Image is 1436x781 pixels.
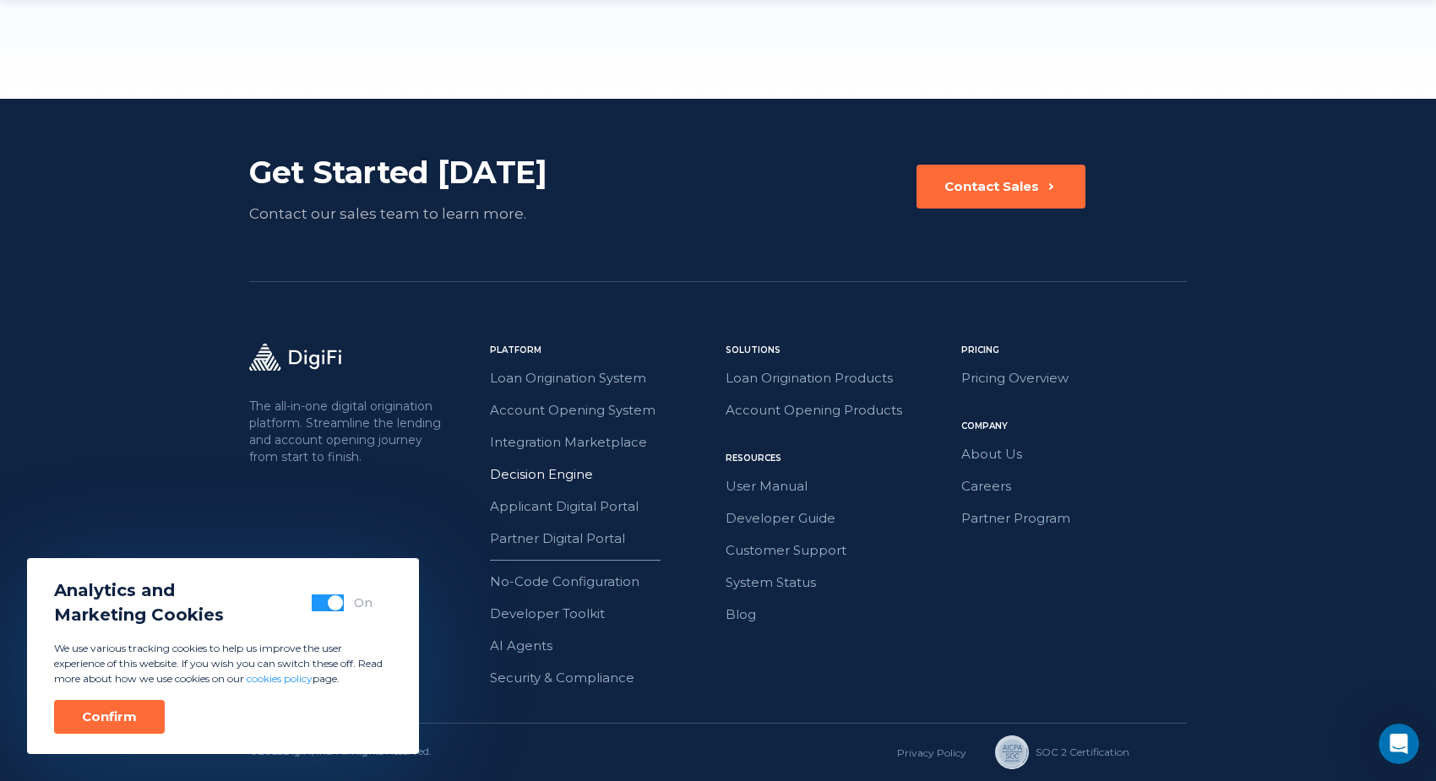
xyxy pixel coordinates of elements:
[249,202,625,225] div: Contact our sales team to learn more.
[490,367,715,389] a: Loan Origination System
[490,344,715,357] div: Platform
[726,507,951,529] a: Developer Guide
[995,735,1107,769] a: SOC 2 Сertification
[82,708,137,725] div: Confirm
[726,399,951,421] a: Account Opening Products
[490,603,715,625] a: Developer Toolkit
[490,635,715,657] a: AI Agents
[726,572,951,594] a: System Status
[1036,745,1129,760] div: SOC 2 Сertification
[897,746,966,759] a: Privacy Policy
[54,641,392,686] p: We use various tracking cookies to help us improve the user experience of this website. If you wi...
[490,464,715,485] a: Decision Engine
[490,528,715,550] a: Partner Digital Portal
[1379,724,1419,764] iframe: Intercom live chat
[961,475,1187,497] a: Careers
[726,344,951,357] div: Solutions
[726,452,951,465] div: Resources
[726,475,951,497] a: User Manual
[726,367,951,389] a: Loan Origination Products
[917,165,1085,225] a: Contact Sales
[961,344,1187,357] div: Pricing
[354,594,373,611] div: On
[54,603,224,627] span: Marketing Cookies
[490,399,715,421] a: Account Opening System
[490,667,715,689] a: Security & Compliance
[726,604,951,626] a: Blog
[247,672,313,685] a: cookies policy
[54,578,224,603] span: Analytics and
[249,153,625,192] div: Get Started [DATE]
[961,367,1187,389] a: Pricing Overview
[249,398,445,465] p: The all-in-one digital origination platform. Streamline the lending and account opening journey f...
[961,420,1187,433] div: Company
[961,443,1187,465] a: About Us
[490,496,715,518] a: Applicant Digital Portal
[490,431,715,453] a: Integration Marketplace
[917,165,1085,209] button: Contact Sales
[54,700,165,734] button: Confirm
[726,540,951,561] a: Customer Support
[961,507,1187,529] a: Partner Program
[944,178,1039,195] div: Contact Sales
[490,571,715,593] a: No-Code Configuration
